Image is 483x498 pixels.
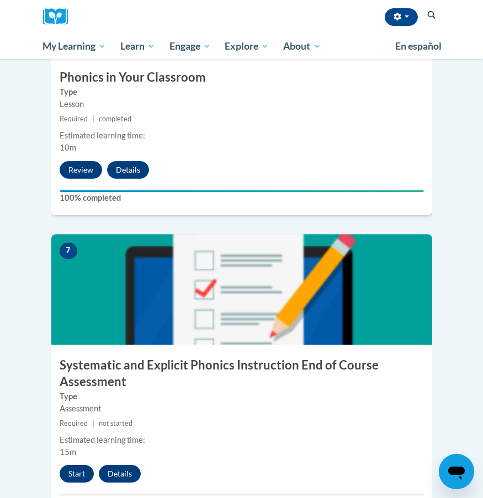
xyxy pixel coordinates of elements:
img: Course Image [51,234,432,345]
span: Learn [120,40,155,53]
span: About [283,40,321,53]
a: My Learning [36,34,114,59]
span: Explore [225,40,269,53]
span: My Learning [43,40,106,53]
span: 7 [60,243,77,259]
button: Details [107,161,149,179]
span: Required [60,115,88,123]
button: Start [60,465,94,483]
div: Estimated learning time: [60,130,424,142]
div: Your progress [60,190,424,192]
a: Explore [217,34,276,59]
button: Account Settings [385,8,418,26]
a: Engage [162,34,218,59]
button: Search [423,9,440,22]
div: Lesson [60,98,424,110]
span: Required [60,419,88,427]
img: Logo brand [43,8,76,25]
label: 100% completed [60,192,424,204]
h3: Phonics in Your Classroom [51,69,432,86]
div: Estimated learning time: [60,434,424,446]
h3: Systematic and Explicit Phonics Instruction End of Course Assessment [51,357,432,391]
a: Cox Campus [43,8,76,25]
a: Learn [113,34,162,59]
span: | [92,115,94,123]
label: Type [60,390,424,403]
span: completed [99,115,131,123]
div: Assessment [60,403,424,415]
span: En español [395,40,442,52]
span: 15m [60,447,76,457]
iframe: Button to launch messaging window [439,454,474,489]
label: Type [60,86,424,98]
button: Details [99,465,141,483]
span: 10m [60,143,76,152]
button: Review [60,161,102,179]
a: About [276,34,328,59]
a: En español [388,35,449,58]
span: | [92,419,94,427]
span: Engage [169,40,211,53]
span: not started [99,419,132,427]
div: Main menu [35,34,449,59]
